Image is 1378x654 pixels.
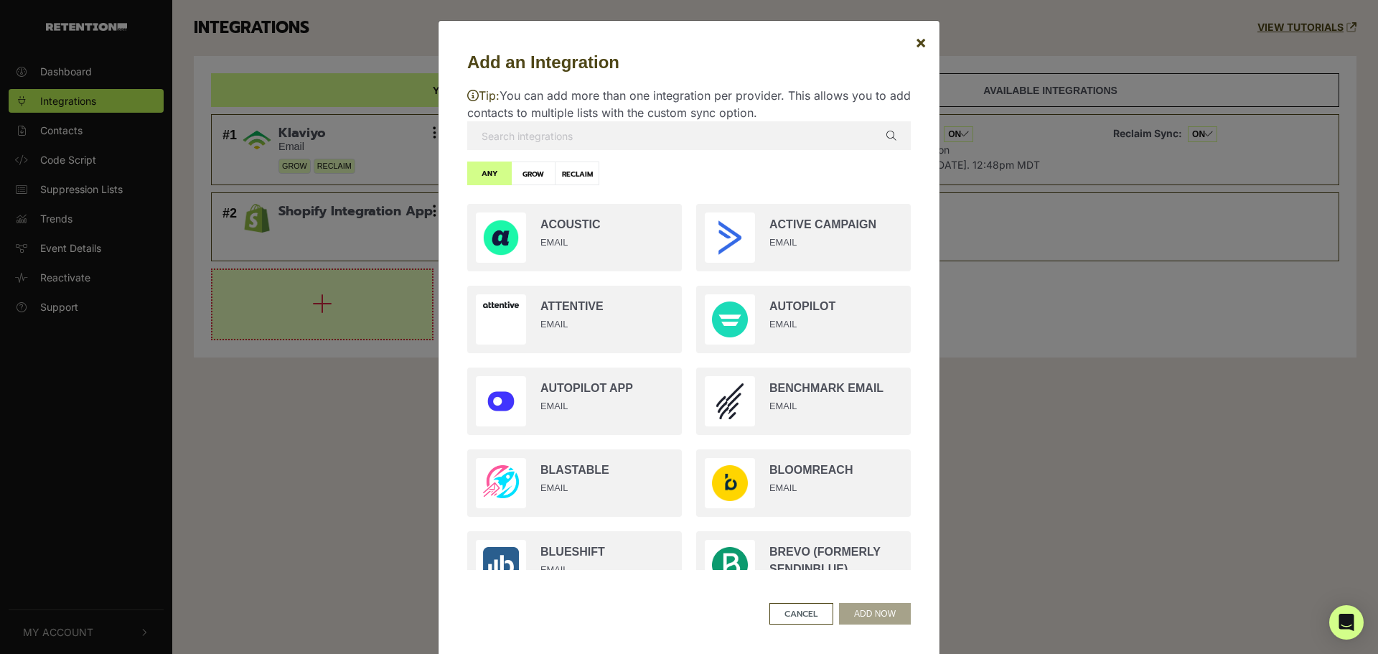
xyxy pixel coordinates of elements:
label: ANY [467,162,512,185]
button: Close [904,22,938,62]
span: Tip: [467,88,500,103]
input: Search integrations [467,121,911,150]
span: × [915,32,927,52]
h5: Add an Integration [467,50,911,75]
p: You can add more than one integration per provider. This allows you to add contacts to multiple l... [467,87,911,121]
label: RECLAIM [555,162,599,185]
div: Open Intercom Messenger [1329,605,1364,640]
label: GROW [511,162,556,185]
